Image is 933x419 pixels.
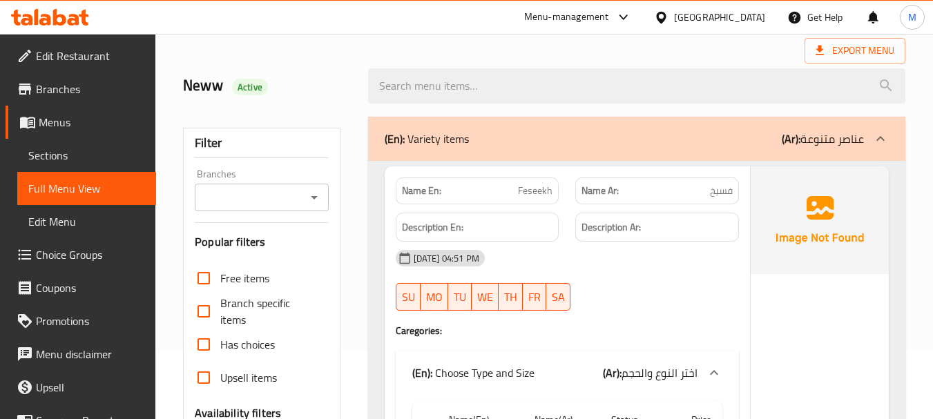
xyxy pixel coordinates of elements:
[183,75,351,96] h2: Neww
[908,10,916,25] span: M
[782,130,864,147] p: عناصر متنوعة
[408,252,485,265] span: [DATE] 04:51 PM
[504,287,517,307] span: TH
[385,130,469,147] p: Variety items
[6,238,156,271] a: Choice Groups
[28,180,145,197] span: Full Menu View
[402,219,463,236] strong: Description En:
[477,287,493,307] span: WE
[546,283,570,311] button: SA
[816,42,894,59] span: Export Menu
[28,213,145,230] span: Edit Menu
[622,362,698,383] span: اختر النوع والحجم
[232,79,268,95] div: Active
[396,351,739,395] div: (En): Choose Type and Size(Ar):اختر النوع والحجم
[6,271,156,304] a: Coupons
[603,362,622,383] b: (Ar):
[36,48,145,64] span: Edit Restaurant
[412,362,432,383] b: (En):
[523,283,546,311] button: FR
[421,283,448,311] button: MO
[674,10,765,25] div: [GEOGRAPHIC_DATA]
[39,114,145,130] span: Menus
[6,371,156,404] a: Upsell
[396,283,421,311] button: SU
[751,166,889,274] img: Ae5nvW7+0k+MAAAAAElFTkSuQmCC
[17,172,156,205] a: Full Menu View
[36,379,145,396] span: Upsell
[28,147,145,164] span: Sections
[368,117,905,161] div: (En): Variety items(Ar):عناصر متنوعة
[472,283,499,311] button: WE
[581,184,619,198] strong: Name Ar:
[17,139,156,172] a: Sections
[232,81,268,94] span: Active
[368,68,905,104] input: search
[220,369,277,386] span: Upsell items
[499,283,523,311] button: TH
[36,81,145,97] span: Branches
[385,128,405,149] b: (En):
[412,364,535,381] p: Choose Type and Size
[710,184,733,198] span: فسيخ
[36,346,145,362] span: Menu disclaimer
[454,287,466,307] span: TU
[552,287,565,307] span: SA
[220,270,269,286] span: Free items
[426,287,443,307] span: MO
[36,280,145,296] span: Coupons
[518,184,552,198] span: Feseekh
[195,234,328,250] h3: Popular filters
[220,336,275,353] span: Has choices
[402,287,415,307] span: SU
[6,39,156,72] a: Edit Restaurant
[17,205,156,238] a: Edit Menu
[220,295,317,328] span: Branch specific items
[36,313,145,329] span: Promotions
[396,324,739,338] h4: Caregories:
[524,9,609,26] div: Menu-management
[581,219,641,236] strong: Description Ar:
[6,338,156,371] a: Menu disclaimer
[305,188,324,207] button: Open
[36,246,145,263] span: Choice Groups
[6,304,156,338] a: Promotions
[195,128,328,158] div: Filter
[402,184,441,198] strong: Name En:
[6,106,156,139] a: Menus
[782,128,800,149] b: (Ar):
[448,283,472,311] button: TU
[6,72,156,106] a: Branches
[805,38,905,64] span: Export Menu
[528,287,541,307] span: FR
